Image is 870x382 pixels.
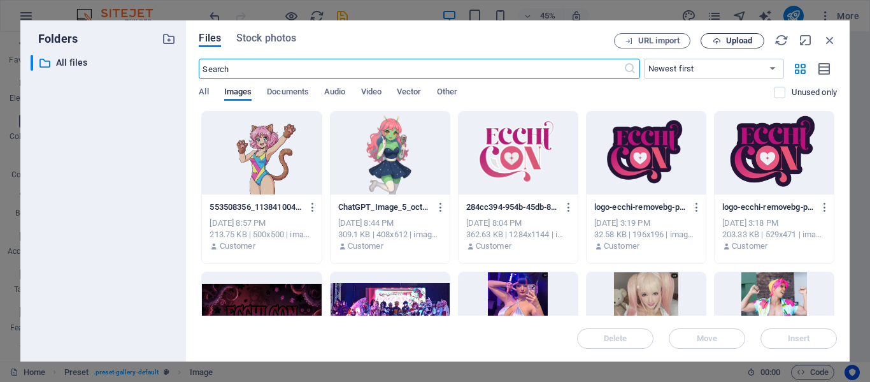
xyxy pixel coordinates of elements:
[338,217,442,229] div: [DATE] 8:44 PM
[210,217,313,229] div: [DATE] 8:57 PM
[199,84,208,102] span: All
[31,55,33,71] div: ​
[31,31,78,47] p: Folders
[614,33,690,48] button: URL import
[267,84,309,102] span: Documents
[56,55,153,70] p: All files
[732,240,767,252] p: Customer
[722,217,826,229] div: [DATE] 3:18 PM
[726,37,752,45] span: Upload
[604,240,639,252] p: Customer
[338,202,431,213] p: ChatGPT_Image_5_oct_2025__12_42_22_p.m.-removebg-preview-OPckyxdx9Zk2dFEQAK1iLQ.png
[210,202,302,213] p: 553508356_1138410041020338_8256888040343901169_n-removebg-preview1-65lxTOKpy1uEV7TWszh6ag.png
[466,229,570,240] div: 362.63 KB | 1284x1144 | image/png
[722,229,826,240] div: 203.33 KB | 529x471 | image/png
[823,33,837,47] i: Close
[224,84,252,102] span: Images
[236,31,296,46] span: Stock photos
[348,240,383,252] p: Customer
[466,202,559,213] p: 284cc394-954b-45db-82f9-8146b7c7d5cd-NozD4u9BF68sNcuKbIn4Xg.png
[476,240,511,252] p: Customer
[199,31,221,46] span: Files
[162,32,176,46] i: Create new folder
[361,84,382,102] span: Video
[199,59,623,79] input: Search
[722,202,815,213] p: logo-ecchi-removebg-preview-6sPqoboMUEYRGHEBB9kXyQ.png
[774,33,788,47] i: Reload
[338,229,442,240] div: 309.1 KB | 408x612 | image/png
[594,217,698,229] div: [DATE] 3:19 PM
[437,84,457,102] span: Other
[466,217,570,229] div: [DATE] 8:04 PM
[397,84,422,102] span: Vector
[638,37,680,45] span: URL import
[594,202,687,213] p: logo-ecchi-removebg-preview-6sPqoboMUEYRGHEBB9kXyQ-spNwzdmdU_4j7vp2BrSOeQ.png
[324,84,345,102] span: Audio
[799,33,813,47] i: Minimize
[220,240,255,252] p: Customer
[701,33,764,48] button: Upload
[594,229,698,240] div: 32.58 KB | 196x196 | image/png
[792,87,837,98] p: Displays only files that are not in use on the website. Files added during this session can still...
[210,229,313,240] div: 213.75 KB | 500x500 | image/png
